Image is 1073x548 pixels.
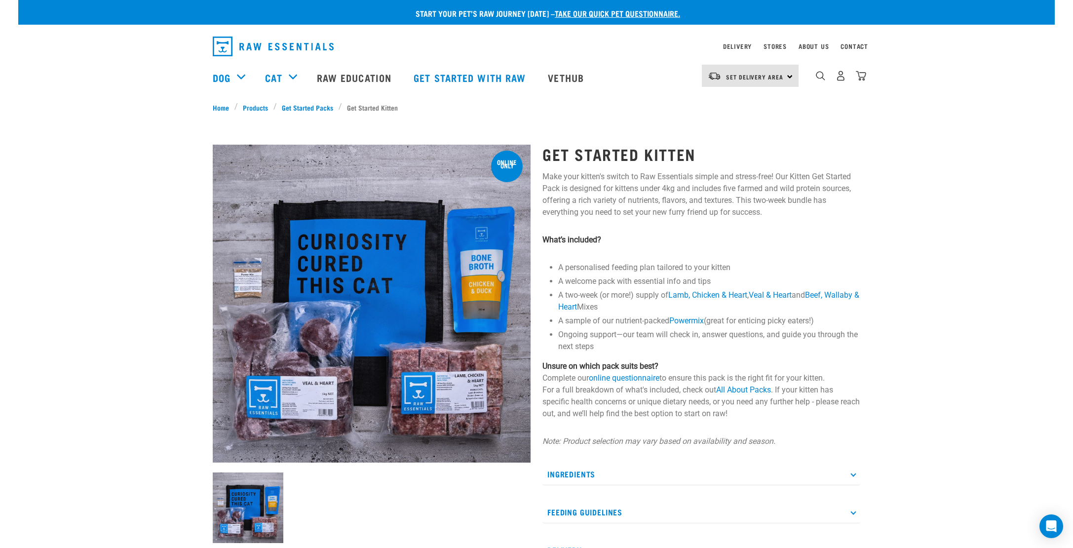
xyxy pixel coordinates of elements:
[708,72,721,80] img: van-moving.png
[749,290,792,300] a: Veal & Heart
[558,329,860,352] li: Ongoing support—our team will check in, answer questions, and guide you through the next steps
[26,7,1062,19] p: Start your pet’s raw journey [DATE] –
[307,58,404,97] a: Raw Education
[726,75,783,78] span: Set Delivery Area
[669,316,704,325] a: Powermix
[799,44,829,48] a: About Us
[723,44,752,48] a: Delivery
[238,102,273,113] a: Products
[558,289,860,313] li: A two-week (or more!) supply of , and Mixes
[213,70,230,85] a: Dog
[856,71,866,81] img: home-icon@2x.png
[542,235,601,244] strong: What’s included?
[213,102,860,113] nav: breadcrumbs
[836,71,846,81] img: user.png
[542,463,860,485] p: Ingredients
[277,102,339,113] a: Get Started Packs
[18,58,1055,97] nav: dropdown navigation
[555,11,680,15] a: take our quick pet questionnaire.
[558,290,859,312] a: Beef, Wallaby & Heart
[816,71,825,80] img: home-icon-1@2x.png
[589,373,659,383] a: online questionnaire
[538,58,596,97] a: Vethub
[213,145,531,463] img: NSP Kitten Update
[213,37,334,56] img: Raw Essentials Logo
[265,70,282,85] a: Cat
[764,44,787,48] a: Stores
[542,501,860,523] p: Feeding Guidelines
[558,262,860,274] li: A personalised feeding plan tailored to your kitten
[542,145,860,163] h1: Get Started Kitten
[213,472,283,543] img: NSP Kitten Update
[558,275,860,287] li: A welcome pack with essential info and tips
[1039,514,1063,538] div: Open Intercom Messenger
[542,360,860,420] p: Complete our to ensure this pack is the right fit for your kitten. For a full breakdown of what's...
[542,361,658,371] strong: Unsure on which pack suits best?
[404,58,538,97] a: Get started with Raw
[558,315,860,327] li: A sample of our nutrient-packed (great for enticing picky eaters!)
[668,290,747,300] a: Lamb, Chicken & Heart
[542,436,775,446] em: Note: Product selection may vary based on availability and season.
[841,44,868,48] a: Contact
[716,385,771,394] a: All About Packs
[205,33,868,60] nav: dropdown navigation
[213,102,234,113] a: Home
[542,171,860,218] p: Make your kitten's switch to Raw Essentials simple and stress-free! Our Kitten Get Started Pack i...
